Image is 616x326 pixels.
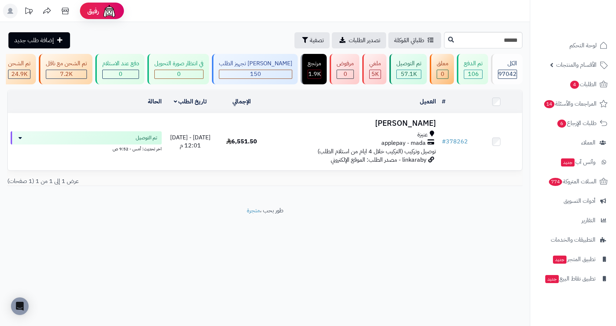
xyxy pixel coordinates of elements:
[11,144,162,152] div: اخر تحديث: أمس - 9:52 ص
[310,36,324,45] span: تصفية
[535,114,612,132] a: طلبات الإرجاع6
[535,37,612,54] a: لوحة التحكم
[19,4,38,20] a: تحديثات المنصة
[442,137,468,146] a: #378262
[148,97,162,106] a: الحالة
[556,60,597,70] span: الأقسام والمنتجات
[328,54,361,84] a: مرفوض 0
[535,134,612,151] a: العملاء
[219,70,292,78] div: 150
[381,139,426,147] span: applepay - mada
[94,54,146,84] a: دفع عند الاستلام 0
[489,54,524,84] a: الكل97042
[464,70,482,78] div: 106
[464,59,483,68] div: تم الدفع
[11,297,29,315] div: Open Intercom Messenger
[397,70,421,78] div: 57128
[337,59,354,68] div: مرفوض
[8,70,30,78] div: 24853
[388,54,428,84] a: تم التوصيل 57.1K
[271,119,436,128] h3: [PERSON_NAME]
[394,36,424,45] span: طلباتي المُوكلة
[498,70,517,78] span: 97042
[155,70,203,78] div: 0
[581,138,595,148] span: العملاء
[2,177,265,186] div: عرض 1 إلى 1 من 1 (1 صفحات)
[535,153,612,171] a: وآتس آبجديد
[247,206,260,215] a: متجرة
[219,59,292,68] div: [PERSON_NAME] تجهيز الطلب
[544,100,555,109] span: 14
[535,173,612,190] a: السلات المتروكة774
[308,70,321,78] span: 1.9K
[349,36,380,45] span: تصدير الطلبات
[318,147,436,156] span: توصيل وتركيب (التركيب خلال 4 ايام من استلام الطلب)
[535,250,612,268] a: تطبيق المتجرجديد
[299,54,328,84] a: مرتجع 1.9K
[136,134,157,142] span: تم التوصيل
[250,70,261,78] span: 150
[11,70,27,78] span: 24.9K
[437,59,448,68] div: معلق
[226,137,257,146] span: 6,551.50
[337,70,353,78] div: 0
[553,256,566,264] span: جديد
[548,176,597,187] span: السلات المتروكة
[582,215,595,226] span: التقارير
[535,95,612,113] a: المراجعات والأسئلة14
[557,118,597,128] span: طلبات الإرجاع
[560,157,595,167] span: وآتس آب
[8,59,30,68] div: تم الشحن
[552,254,595,264] span: تطبيق المتجر
[468,70,479,78] span: 106
[174,97,207,106] a: تاريخ الطلب
[308,70,321,78] div: 1852
[14,36,54,45] span: إضافة طلب جديد
[210,54,299,84] a: [PERSON_NAME] تجهيز الطلب 150
[551,235,595,245] span: التطبيقات والخدمات
[154,59,203,68] div: في انتظار صورة التحويل
[441,70,444,78] span: 0
[442,97,445,106] a: #
[498,59,517,68] div: الكل
[535,192,612,210] a: أدوات التسويق
[46,59,87,68] div: تم الشحن مع ناقل
[566,6,609,21] img: logo-2.png
[361,54,388,84] a: ملغي 5K
[370,70,381,78] div: 5004
[232,97,251,106] a: الإجمالي
[8,32,70,48] a: إضافة طلب جديد
[119,70,122,78] span: 0
[544,274,595,284] span: تطبيق نقاط البيع
[570,80,579,89] span: 4
[569,40,597,51] span: لوحة التحكم
[103,70,139,78] div: 0
[308,59,321,68] div: مرتجع
[87,7,99,15] span: رفيق
[428,54,455,84] a: معلق 0
[557,119,566,128] span: 6
[331,155,426,164] span: linkaraby - مصدر الطلب: الموقع الإلكتروني
[60,70,73,78] span: 7.2K
[46,70,87,78] div: 7222
[442,137,446,146] span: #
[564,196,595,206] span: أدوات التسويق
[396,59,421,68] div: تم التوصيل
[561,158,575,166] span: جديد
[344,70,347,78] span: 0
[102,4,117,18] img: ai-face.png
[455,54,489,84] a: تم الدفع 106
[332,32,386,48] a: تصدير الطلبات
[146,54,210,84] a: في انتظار صورة التحويل 0
[535,76,612,93] a: الطلبات4
[569,79,597,89] span: الطلبات
[177,70,181,78] span: 0
[369,59,381,68] div: ملغي
[401,70,417,78] span: 57.1K
[294,32,330,48] button: تصفية
[388,32,441,48] a: طلباتي المُوكلة
[420,97,436,106] a: العميل
[102,59,139,68] div: دفع عند الاستلام
[535,231,612,249] a: التطبيقات والخدمات
[437,70,448,78] div: 0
